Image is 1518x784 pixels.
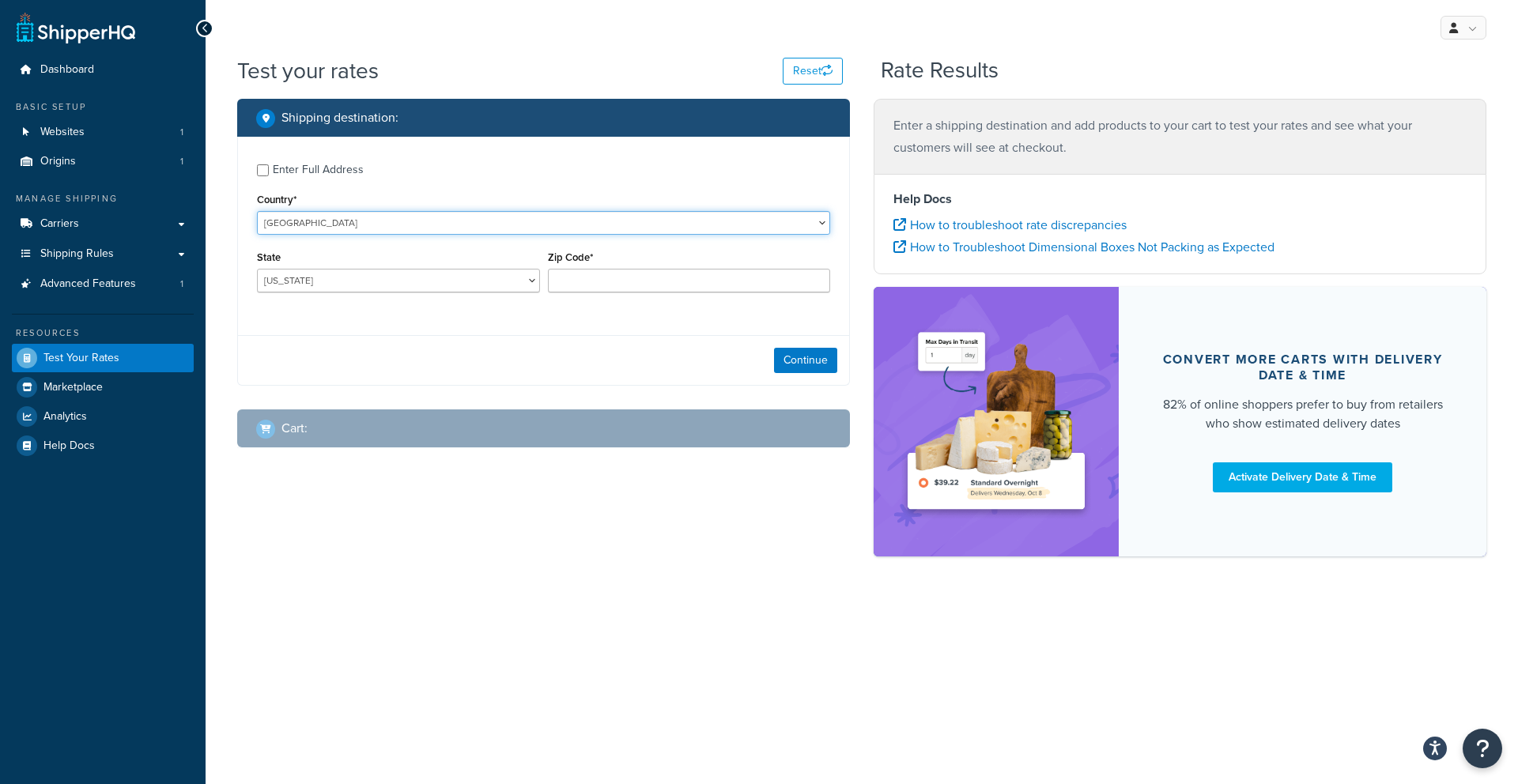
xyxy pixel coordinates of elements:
[281,421,308,435] h2: Cart :
[1157,395,1448,433] div: 82% of online shoppers prefer to buy from retailers who show estimated delivery dates
[40,247,114,261] span: Shipping Rules
[12,402,194,431] a: Analytics
[40,63,94,77] span: Dashboard
[40,155,76,168] span: Origins
[1463,729,1502,768] button: Open Resource Center
[893,115,1467,159] p: Enter a shipping destination and add products to your cart to test your rates and see what your c...
[257,194,296,205] label: Country*
[12,239,194,269] a: Shipping Rules
[43,439,95,453] span: Help Docs
[257,164,269,176] input: Enter Full Address
[548,251,593,263] label: Zip Code*
[180,155,183,168] span: 1
[12,344,194,372] a: Test Your Rates
[12,118,194,147] a: Websites1
[12,432,194,460] a: Help Docs
[881,58,999,83] h2: Rate Results
[12,55,194,85] a: Dashboard
[257,251,281,263] label: State
[893,190,1467,209] h4: Help Docs
[43,410,87,424] span: Analytics
[893,216,1127,234] a: How to troubleshoot rate discrepancies
[12,192,194,205] div: Manage Shipping
[1213,462,1392,492] a: Activate Delivery Date & Time
[12,209,194,239] a: Carriers
[774,348,837,373] button: Continue
[1157,352,1448,383] div: Convert more carts with delivery date & time
[180,277,183,291] span: 1
[40,277,136,291] span: Advanced Features
[281,111,398,125] h2: Shipping destination :
[12,326,194,340] div: Resources
[12,269,194,299] li: Advanced Features
[12,269,194,299] a: Advanced Features1
[43,352,119,365] span: Test Your Rates
[897,311,1095,533] img: feature-image-ddt-36eae7f7280da8017bfb280eaccd9c446f90b1fe08728e4019434db127062ab4.png
[43,381,103,394] span: Marketplace
[273,159,364,181] div: Enter Full Address
[893,238,1274,256] a: How to Troubleshoot Dimensional Boxes Not Packing as Expected
[40,217,79,231] span: Carriers
[783,58,843,85] button: Reset
[12,373,194,401] a: Marketplace
[237,55,379,86] h1: Test your rates
[12,147,194,176] li: Origins
[12,100,194,114] div: Basic Setup
[12,147,194,176] a: Origins1
[40,126,85,139] span: Websites
[12,118,194,147] li: Websites
[180,126,183,139] span: 1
